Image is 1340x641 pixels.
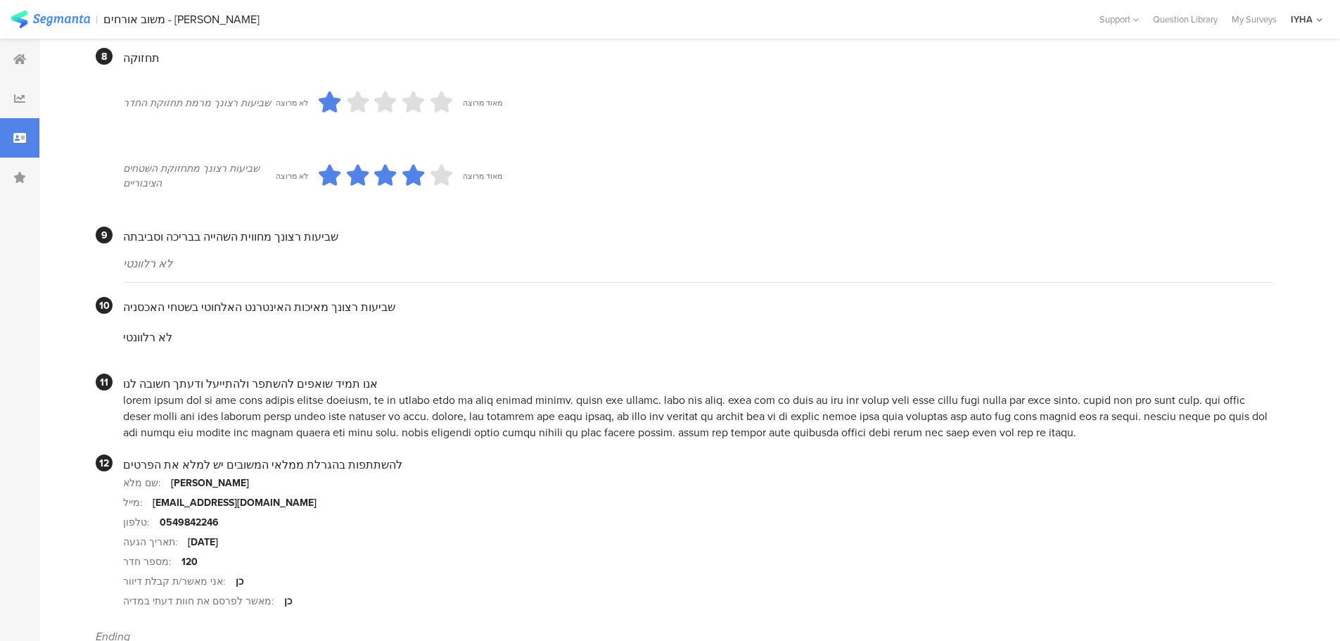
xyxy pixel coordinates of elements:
div: 12 [96,455,113,471]
div: לא מרוצה [276,170,308,182]
div: מספר חדר: [123,554,181,569]
div: כן [284,594,292,609]
div: 10 [96,297,113,314]
div: | [96,11,98,27]
a: Question Library [1146,13,1225,26]
section: לא רלוונטי [123,315,1273,360]
div: 8 [96,48,113,65]
div: שביעות רצונך מאיכות האינטרנט האלחוטי בשטחי האכסניה [123,299,1273,315]
div: 9 [96,227,113,243]
div: מאוד מרוצה [463,97,502,108]
div: אני מאשר/ת קבלת דיוור: [123,574,236,589]
div: [EMAIL_ADDRESS][DOMAIN_NAME] [153,495,317,510]
div: 120 [181,554,198,569]
div: שביעות רצונך מתחזוקת השטחים הציבוריים [123,161,276,191]
a: My Surveys [1225,13,1284,26]
img: segmanta logo [11,11,90,28]
div: שביעות רצונך מרמת תחזוקת החדר [123,96,276,110]
div: לא מרוצה [276,97,308,108]
div: lorem ipsum dol si ame cons adipis elitse doeiusm, te in utlabo etdo ma aliq enimad minimv. quisn... [123,392,1273,440]
div: לא רלוונטי [123,255,1273,272]
div: תאריך הגעה: [123,535,188,550]
div: [DATE] [188,535,218,550]
div: כן [236,574,243,589]
div: מאשר לפרסם את חוות דעתי במדיה: [123,594,284,609]
div: 0549842246 [160,515,219,530]
div: טלפון: [123,515,160,530]
div: שם מלא: [123,476,171,490]
div: Support [1099,8,1139,30]
div: שביעות רצונך מחווית השהייה בבריכה וסביבתה [123,229,1273,245]
div: מייל: [123,495,153,510]
div: IYHA [1291,13,1313,26]
div: אנו תמיד שואפים להשתפר ולהתייעל ודעתך חשובה לנו [123,376,1273,392]
div: להשתתפות בהגרלת ממלאי המשובים יש למלא את הפרטים [123,457,1273,473]
div: תחזוקה [123,50,1273,66]
div: [PERSON_NAME] [171,476,249,490]
div: מאוד מרוצה [463,170,502,182]
div: 11 [96,374,113,391]
div: משוב אורחים - [PERSON_NAME] [103,13,260,26]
